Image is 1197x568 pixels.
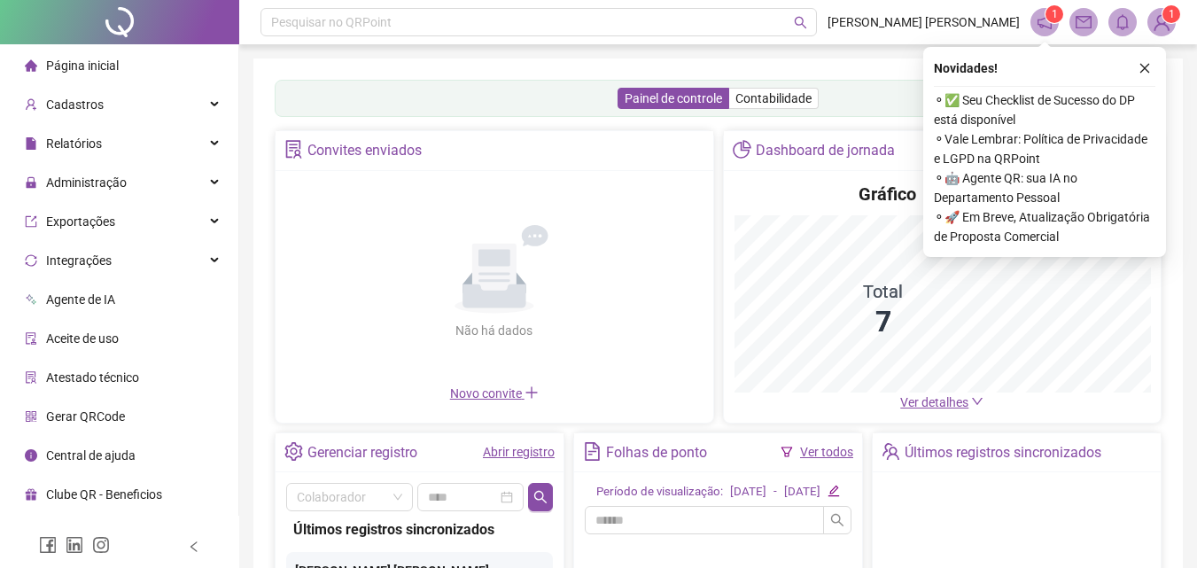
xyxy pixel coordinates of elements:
span: close [1139,62,1151,74]
span: sync [25,254,37,267]
span: ⚬ 🤖 Agente QR: sua IA no Departamento Pessoal [934,168,1155,207]
div: Convites enviados [307,136,422,166]
span: Novidades ! [934,58,998,78]
span: Cadastros [46,97,104,112]
span: down [971,395,983,408]
span: Novo convite [450,386,539,401]
span: left [188,541,200,553]
span: Ver detalhes [900,395,968,409]
div: Últimos registros sincronizados [293,518,546,541]
span: qrcode [25,410,37,423]
a: Abrir registro [483,445,555,459]
span: audit [25,332,37,345]
span: lock [25,176,37,189]
h4: Gráfico [859,182,916,206]
sup: 1 [1045,5,1063,23]
span: Aceite de uso [46,331,119,346]
span: ⚬ ✅ Seu Checklist de Sucesso do DP está disponível [934,90,1155,129]
img: 81340 [1148,9,1175,35]
span: search [533,490,548,504]
span: Página inicial [46,58,119,73]
span: Atestado técnico [46,370,139,385]
span: Painel de controle [625,91,722,105]
div: - [773,483,777,502]
span: solution [25,371,37,384]
span: setting [284,442,303,461]
div: Não há dados [413,321,576,340]
a: Ver detalhes down [900,395,983,409]
span: gift [25,488,37,501]
span: Administração [46,175,127,190]
span: Gerar QRCode [46,409,125,424]
span: 1 [1052,8,1058,20]
div: Dashboard de jornada [756,136,895,166]
div: Gerenciar registro [307,438,417,468]
span: Contabilidade [735,91,812,105]
span: Clube QR - Beneficios [46,487,162,502]
span: filter [781,446,793,458]
sup: Atualize o seu contato no menu Meus Dados [1162,5,1180,23]
span: pie-chart [733,140,751,159]
div: [DATE] [730,483,766,502]
span: Integrações [46,253,112,268]
span: file-text [583,442,602,461]
span: Central de ajuda [46,448,136,463]
span: info-circle [25,449,37,462]
span: [PERSON_NAME] [PERSON_NAME] [828,12,1020,32]
span: search [794,16,807,29]
span: mail [1076,14,1092,30]
span: notification [1037,14,1053,30]
div: [DATE] [784,483,820,502]
span: search [830,513,844,527]
span: linkedin [66,536,83,554]
span: Exportações [46,214,115,229]
span: plus [525,385,539,400]
span: user-add [25,98,37,111]
span: solution [284,140,303,159]
a: Ver todos [800,445,853,459]
span: facebook [39,536,57,554]
span: edit [828,485,839,496]
span: export [25,215,37,228]
span: team [882,442,900,461]
span: bell [1115,14,1131,30]
span: Agente de IA [46,292,115,307]
span: instagram [92,536,110,554]
span: Relatórios [46,136,102,151]
span: home [25,59,37,72]
div: Últimos registros sincronizados [905,438,1101,468]
div: Período de visualização: [596,483,723,502]
span: ⚬ 🚀 Em Breve, Atualização Obrigatória de Proposta Comercial [934,207,1155,246]
span: ⚬ Vale Lembrar: Política de Privacidade e LGPD na QRPoint [934,129,1155,168]
span: file [25,137,37,150]
span: 1 [1169,8,1175,20]
div: Folhas de ponto [606,438,707,468]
